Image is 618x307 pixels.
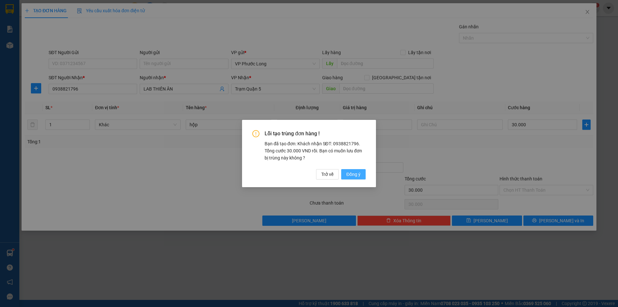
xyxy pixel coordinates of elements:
span: Lỗi tạo trùng đơn hàng ! [265,130,366,137]
span: exclamation-circle [252,130,259,137]
div: Bạn đã tạo đơn: Khách nhận SĐT: 0938821796. Tổng cước 30.000 VND rồi. Bạn có muốn lưu đơn bị trùn... [265,140,366,161]
span: Đồng ý [346,171,360,178]
button: Trở về [316,169,339,179]
button: Đồng ý [341,169,366,179]
span: Trở về [321,171,333,178]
